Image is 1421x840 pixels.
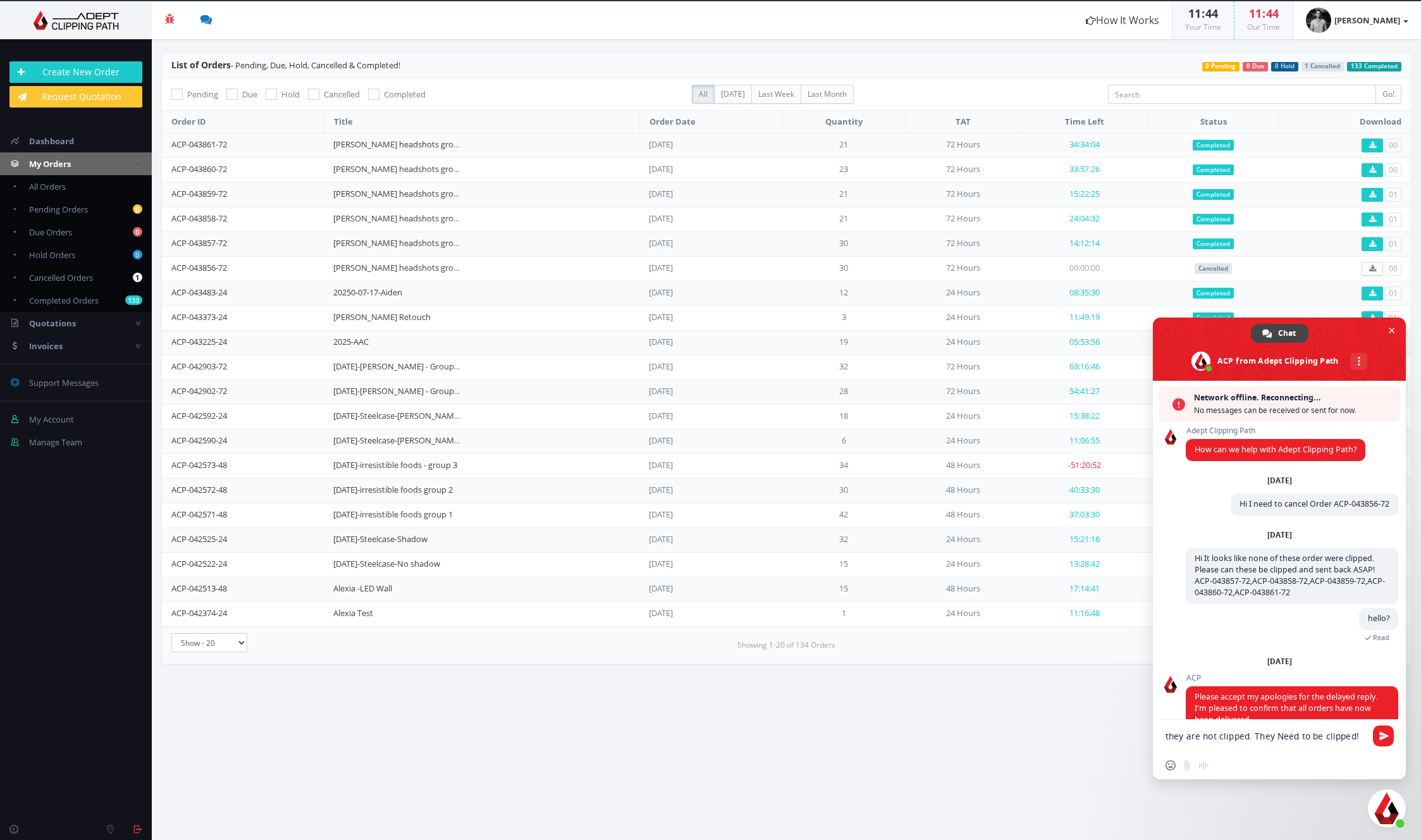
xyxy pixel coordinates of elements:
[737,639,835,651] small: Showing 1-20 of 134 Orders
[906,602,1021,626] td: 24 Hours
[1193,214,1234,225] span: Completed
[906,429,1021,454] td: 24 Hours
[782,478,906,503] td: 30
[333,533,428,545] a: [DATE]-Steelcase-Shadow
[782,552,906,577] td: 15
[1186,674,1398,682] span: ACP
[1021,404,1148,429] td: 15:38:22
[782,207,906,232] td: 21
[639,528,782,552] td: [DATE]
[1373,726,1394,746] span: Send
[906,404,1021,429] td: 24 Hours
[1201,6,1205,21] span: :
[1193,164,1234,176] span: Completed
[906,157,1021,182] td: 72 Hours
[1350,353,1367,370] div: More channels
[1021,478,1148,503] td: 40:33:30
[171,509,227,520] a: ACP-042571-48
[639,133,782,157] td: [DATE]
[1266,6,1279,21] span: 44
[162,111,324,133] th: Order ID
[29,414,74,425] span: My Account
[1301,62,1344,71] span: 1 Cancelled
[906,281,1021,306] td: 24 Hours
[1166,760,1176,770] span: Insert an emoji
[29,377,99,388] span: Support Messages
[1021,454,1148,478] td: -51:20:52
[782,429,906,454] td: 6
[1347,62,1401,71] span: 133 Completed
[333,583,392,594] a: Alexia -LED Wall
[714,85,752,104] label: [DATE]
[171,484,227,495] a: ACP-042572-48
[333,311,431,323] a: [PERSON_NAME] Retouch
[1166,731,1365,742] textarea: Compose your message...
[1073,1,1172,39] a: How It Works
[333,213,470,224] a: [PERSON_NAME] headshots group 2
[639,182,782,207] td: [DATE]
[333,558,440,569] a: [DATE]-Steelcase-No shadow
[171,59,400,71] span: - Pending, Due, Hold, Cancelled & Completed!
[906,380,1021,404] td: 72 Hours
[639,404,782,429] td: [DATE]
[9,86,142,108] a: Request Quotation
[333,410,493,421] a: [DATE]-Steelcase-[PERSON_NAME]-group 2
[333,509,453,520] a: [DATE]-irresistible foods group 1
[1021,133,1148,157] td: 34:34:04
[171,533,227,545] a: ACP-042525-24
[133,273,142,282] b: 1
[333,287,402,298] a: 20250-07-17-Aiden
[1021,207,1148,232] td: 24:04:32
[1293,1,1421,39] a: [PERSON_NAME]
[782,503,906,528] td: 42
[782,404,906,429] td: 18
[1021,355,1148,380] td: 63:16:46
[639,503,782,528] td: [DATE]
[1240,498,1389,509] span: Hi I need to cancel Order ACP-043856-72
[639,380,782,404] td: [DATE]
[639,256,782,281] td: [DATE]
[29,226,72,238] span: Due Orders
[906,330,1021,355] td: 24 Hours
[333,607,373,619] a: Alexia Test
[324,111,639,133] th: Title
[1193,288,1234,299] span: Completed
[171,385,227,397] a: ACP-042902-72
[639,478,782,503] td: [DATE]
[1021,503,1148,528] td: 37:03:30
[171,287,227,298] a: ACP-043483-24
[1262,6,1266,21] span: :
[639,232,782,256] td: [DATE]
[1021,157,1148,182] td: 33:57:26
[171,139,227,150] a: ACP-043861-72
[1021,111,1148,133] th: Time Left
[29,204,88,215] span: Pending Orders
[782,256,906,281] td: 30
[1148,111,1278,133] th: Status
[1021,330,1148,355] td: 05:53:56
[782,182,906,207] td: 21
[906,478,1021,503] td: 48 Hours
[1195,263,1232,275] span: Cancelled
[782,602,906,626] td: 1
[333,262,470,273] a: [PERSON_NAME] headshots group 1
[1267,477,1292,485] div: [DATE]
[171,410,227,421] a: ACP-042592-24
[1271,62,1298,71] span: 0 Hold
[906,306,1021,330] td: 24 Hours
[242,89,257,100] span: Due
[782,528,906,552] td: 32
[29,436,82,448] span: Manage Team
[906,232,1021,256] td: 72 Hours
[1195,691,1377,736] span: Please accept my apologies for the delayed reply. I'm pleased to confirm that all orders have now...
[639,355,782,380] td: [DATE]
[782,577,906,602] td: 15
[324,89,360,100] span: Cancelled
[1247,22,1280,32] small: Our Time
[782,454,906,478] td: 34
[333,361,460,372] a: [DATE]-[PERSON_NAME] - Group 2
[171,163,227,175] a: ACP-043860-72
[906,355,1021,380] td: 72 Hours
[29,181,66,192] span: All Orders
[1267,531,1292,539] div: [DATE]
